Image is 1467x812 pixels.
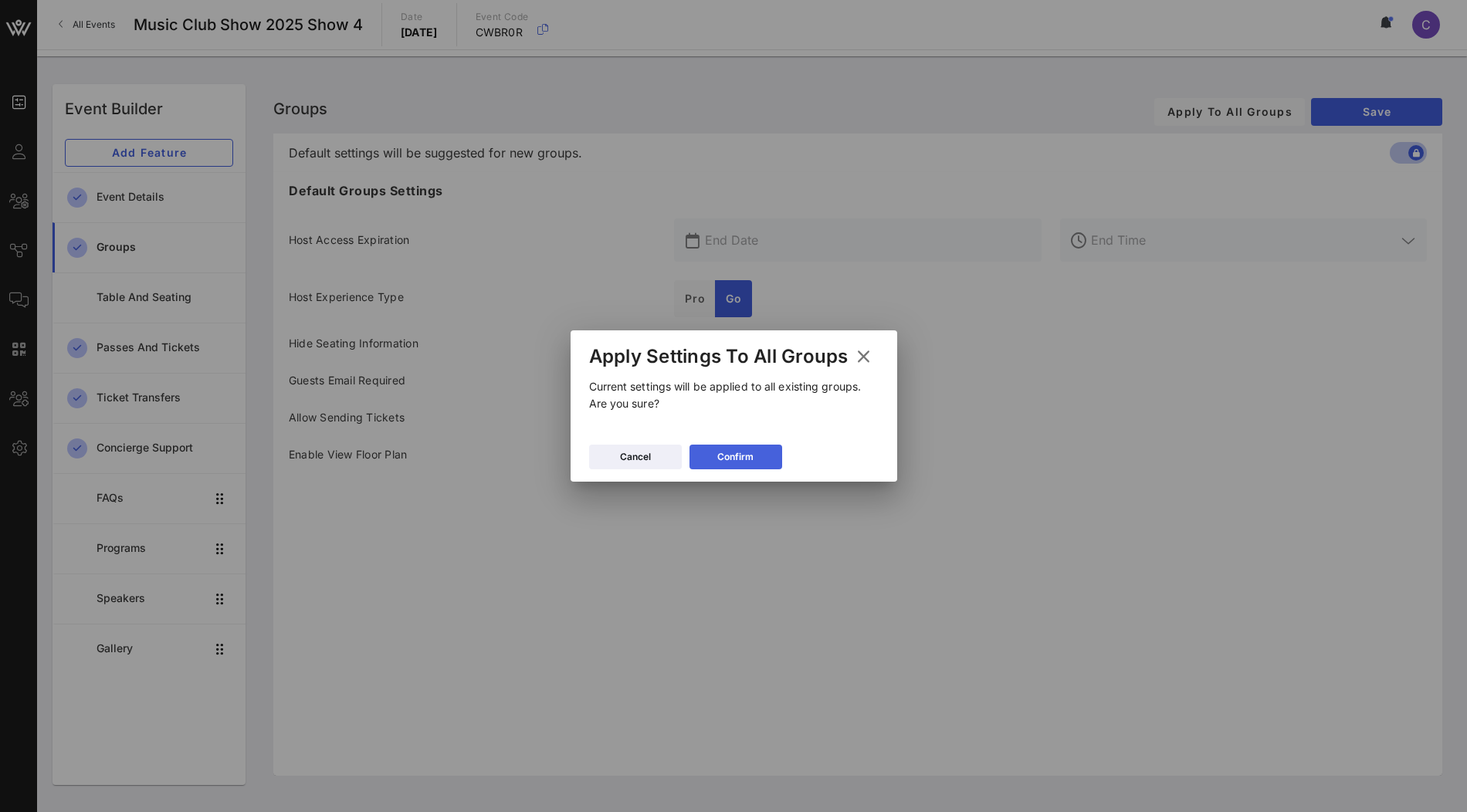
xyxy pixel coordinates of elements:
button: Confirm [689,445,782,469]
button: Cancel [589,445,682,469]
div: Apply Settings To All Groups [589,345,849,368]
div: Confirm [717,449,754,465]
div: Cancel [620,449,651,465]
p: Current settings will be applied to all existing groups. Are you sure? [589,378,879,412]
